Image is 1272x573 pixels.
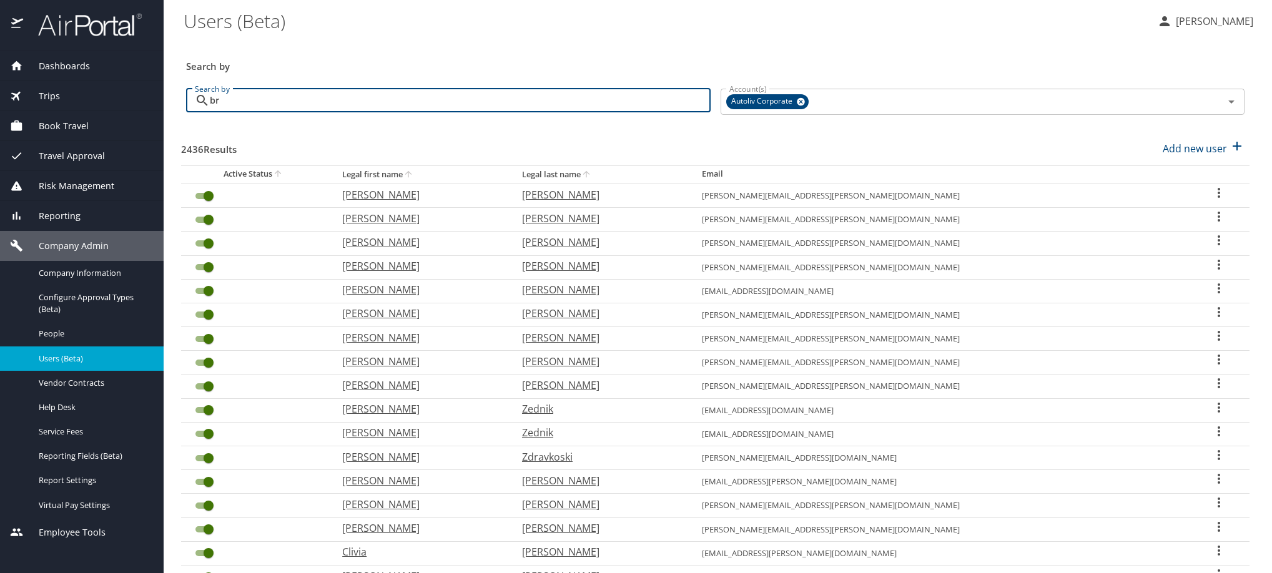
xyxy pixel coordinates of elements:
th: Active Status [181,165,332,184]
p: [PERSON_NAME] [342,449,497,464]
p: [PERSON_NAME] [522,473,677,488]
p: [PERSON_NAME] [342,235,497,250]
span: Configure Approval Types (Beta) [39,291,149,315]
span: Risk Management [23,179,114,193]
p: [PERSON_NAME] [342,521,497,536]
p: [PERSON_NAME] [342,378,497,393]
p: [PERSON_NAME] [522,521,677,536]
h1: Users (Beta) [184,1,1147,40]
td: [PERSON_NAME][EMAIL_ADDRESS][DOMAIN_NAME] [692,446,1188,470]
p: [PERSON_NAME] [342,473,497,488]
p: [PERSON_NAME] [522,354,677,369]
span: Company Admin [23,239,109,253]
td: [PERSON_NAME][EMAIL_ADDRESS][PERSON_NAME][DOMAIN_NAME] [692,517,1188,541]
td: [PERSON_NAME][EMAIL_ADDRESS][PERSON_NAME][DOMAIN_NAME] [692,303,1188,326]
span: Travel Approval [23,149,105,163]
th: Legal last name [512,165,692,184]
img: airportal-logo.png [24,12,142,37]
h3: 2436 Results [181,135,237,157]
p: [PERSON_NAME] [522,306,677,321]
p: [PERSON_NAME] [342,306,497,321]
p: [PERSON_NAME] [522,211,677,226]
p: [PERSON_NAME] [522,187,677,202]
button: sort [581,169,593,181]
span: Autoliv Corporate [726,95,800,108]
p: [PERSON_NAME] [342,187,497,202]
p: Zednik [522,425,677,440]
p: [PERSON_NAME] [522,497,677,512]
span: Reporting [23,209,81,223]
div: Autoliv Corporate [726,94,809,109]
td: [EMAIL_ADDRESS][DOMAIN_NAME] [692,422,1188,446]
p: [PERSON_NAME] [522,235,677,250]
button: Add new user [1158,135,1250,162]
td: [EMAIL_ADDRESS][PERSON_NAME][DOMAIN_NAME] [692,541,1188,565]
p: Zednik [522,401,677,416]
p: [PERSON_NAME] [342,282,497,297]
p: [PERSON_NAME] [522,378,677,393]
td: [PERSON_NAME][EMAIL_ADDRESS][PERSON_NAME][DOMAIN_NAME] [692,375,1188,398]
p: [PERSON_NAME] [522,544,677,559]
td: [PERSON_NAME][EMAIL_ADDRESS][PERSON_NAME][DOMAIN_NAME] [692,351,1188,375]
button: Open [1223,93,1240,110]
td: [PERSON_NAME][EMAIL_ADDRESS][PERSON_NAME][DOMAIN_NAME] [692,208,1188,232]
input: Search by name or email [210,89,711,112]
p: [PERSON_NAME] [1172,14,1253,29]
p: [PERSON_NAME] [342,354,497,369]
p: [PERSON_NAME] [522,282,677,297]
p: [PERSON_NAME] [522,330,677,345]
span: Virtual Pay Settings [39,499,149,511]
p: [PERSON_NAME] [342,258,497,273]
span: Vendor Contracts [39,377,149,389]
h3: Search by [186,52,1245,74]
span: People [39,328,149,340]
span: Book Travel [23,119,89,133]
button: sort [403,169,415,181]
p: [PERSON_NAME] [342,211,497,226]
span: Service Fees [39,426,149,438]
th: Email [692,165,1188,184]
span: Employee Tools [23,526,106,539]
td: [EMAIL_ADDRESS][PERSON_NAME][DOMAIN_NAME] [692,470,1188,494]
img: icon-airportal.png [11,12,24,37]
span: Users (Beta) [39,353,149,365]
span: Company Information [39,267,149,279]
p: Zdravkoski [522,449,677,464]
td: [EMAIL_ADDRESS][DOMAIN_NAME] [692,398,1188,422]
td: [PERSON_NAME][EMAIL_ADDRESS][PERSON_NAME][DOMAIN_NAME] [692,184,1188,207]
p: Clivia [342,544,497,559]
p: [PERSON_NAME] [342,330,497,345]
button: [PERSON_NAME] [1152,10,1258,32]
td: [PERSON_NAME][EMAIL_ADDRESS][PERSON_NAME][DOMAIN_NAME] [692,327,1188,351]
td: [PERSON_NAME][EMAIL_ADDRESS][PERSON_NAME][DOMAIN_NAME] [692,232,1188,255]
p: [PERSON_NAME] [342,425,497,440]
span: Help Desk [39,401,149,413]
span: Dashboards [23,59,90,73]
span: Report Settings [39,474,149,486]
p: [PERSON_NAME] [342,497,497,512]
button: sort [272,169,285,180]
p: [PERSON_NAME] [522,258,677,273]
p: [PERSON_NAME] [342,401,497,416]
p: Add new user [1163,141,1227,156]
span: Trips [23,89,60,103]
th: Legal first name [332,165,512,184]
span: Reporting Fields (Beta) [39,450,149,462]
td: [PERSON_NAME][EMAIL_ADDRESS][PERSON_NAME][DOMAIN_NAME] [692,255,1188,279]
td: [EMAIL_ADDRESS][DOMAIN_NAME] [692,279,1188,303]
td: [PERSON_NAME][EMAIL_ADDRESS][PERSON_NAME][DOMAIN_NAME] [692,494,1188,517]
